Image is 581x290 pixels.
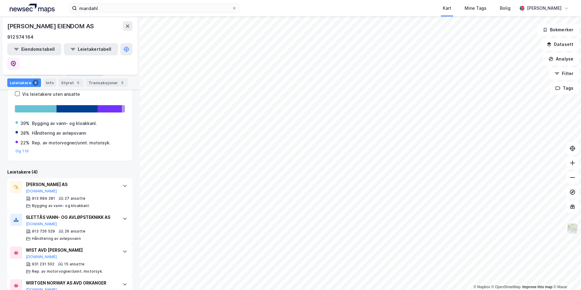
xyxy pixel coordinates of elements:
div: Info [43,78,56,87]
div: Leietakere [7,78,41,87]
img: logo.a4113a55bc3d86da70a041830d287a7e.svg [10,4,55,13]
div: Mine Tags [465,5,486,12]
div: 931 231 502 [32,262,54,267]
div: 3 [119,80,125,86]
button: [DOMAIN_NAME] [26,254,57,259]
div: [PERSON_NAME] EIENDOM AS [7,21,95,31]
button: Leietakertabell [64,43,118,55]
button: Analyse [543,53,579,65]
div: 38% [20,129,29,137]
button: [DOMAIN_NAME] [26,189,57,194]
div: 5 [75,80,81,86]
div: 22% [20,139,29,147]
div: Vis leietakere uten ansatte [22,91,80,98]
div: 26 ansatte [65,229,85,234]
div: Bygging av vann- og kloakkanl. [32,120,97,127]
div: 4 [33,80,39,86]
div: [PERSON_NAME] [527,5,562,12]
div: Transaksjoner [86,78,128,87]
div: Styret [59,78,84,87]
iframe: Chat Widget [551,261,581,290]
div: Kart [443,5,451,12]
button: Datasett [541,38,579,50]
div: SLETTÅS VANN- OG AVLØPSTEKNIKK AS [26,214,116,221]
a: Mapbox [473,285,490,289]
button: Filter [549,67,579,80]
button: [DOMAIN_NAME] [26,222,57,226]
a: Improve this map [522,285,552,289]
input: Søk på adresse, matrikkel, gårdeiere, leietakere eller personer [77,4,232,13]
div: Leietakere (4) [7,168,132,176]
div: Håndtering av avløpsvann [32,129,86,137]
div: 912 574 164 [7,33,33,41]
div: 39% [20,120,29,127]
button: Og 1 til [15,149,29,154]
button: Bokmerker [538,24,579,36]
div: 27 ansatte [65,196,85,201]
a: OpenStreetMap [491,285,521,289]
div: 913 726 529 [32,229,55,234]
div: [PERSON_NAME] AS [26,181,116,188]
button: Eiendomstabell [7,43,61,55]
div: WIST AVD [PERSON_NAME] [26,247,116,254]
div: WIRTGEN NORWAY AS AVD ORKANGER [26,279,116,287]
div: Bygging av vann- og kloakkanl. [32,203,90,208]
div: 15 ansatte [64,262,84,267]
div: Rep. av motorvogner/unnt. motorsyk. [32,139,111,147]
button: Tags [550,82,579,94]
div: Rep. av motorvogner/unnt. motorsyk. [32,269,103,274]
img: Z [567,223,578,234]
div: 913 684 281 [32,196,55,201]
div: Håndtering av avløpsvann [32,236,81,241]
div: Bolig [500,5,511,12]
